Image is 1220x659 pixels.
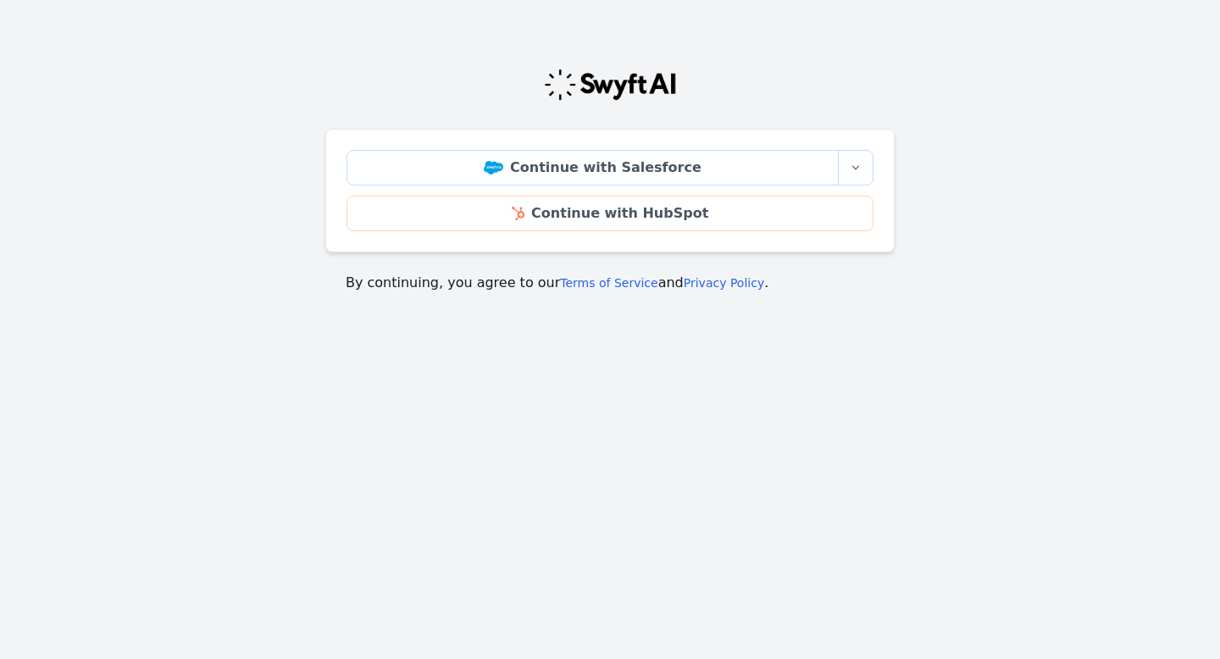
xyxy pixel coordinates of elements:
a: Privacy Policy [684,276,764,290]
a: Continue with HubSpot [347,196,873,231]
a: Continue with Salesforce [347,150,839,186]
a: Terms of Service [560,276,657,290]
img: Salesforce [484,161,503,174]
img: Swyft Logo [543,68,677,102]
img: HubSpot [512,207,524,220]
p: By continuing, you agree to our and . [346,273,874,293]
